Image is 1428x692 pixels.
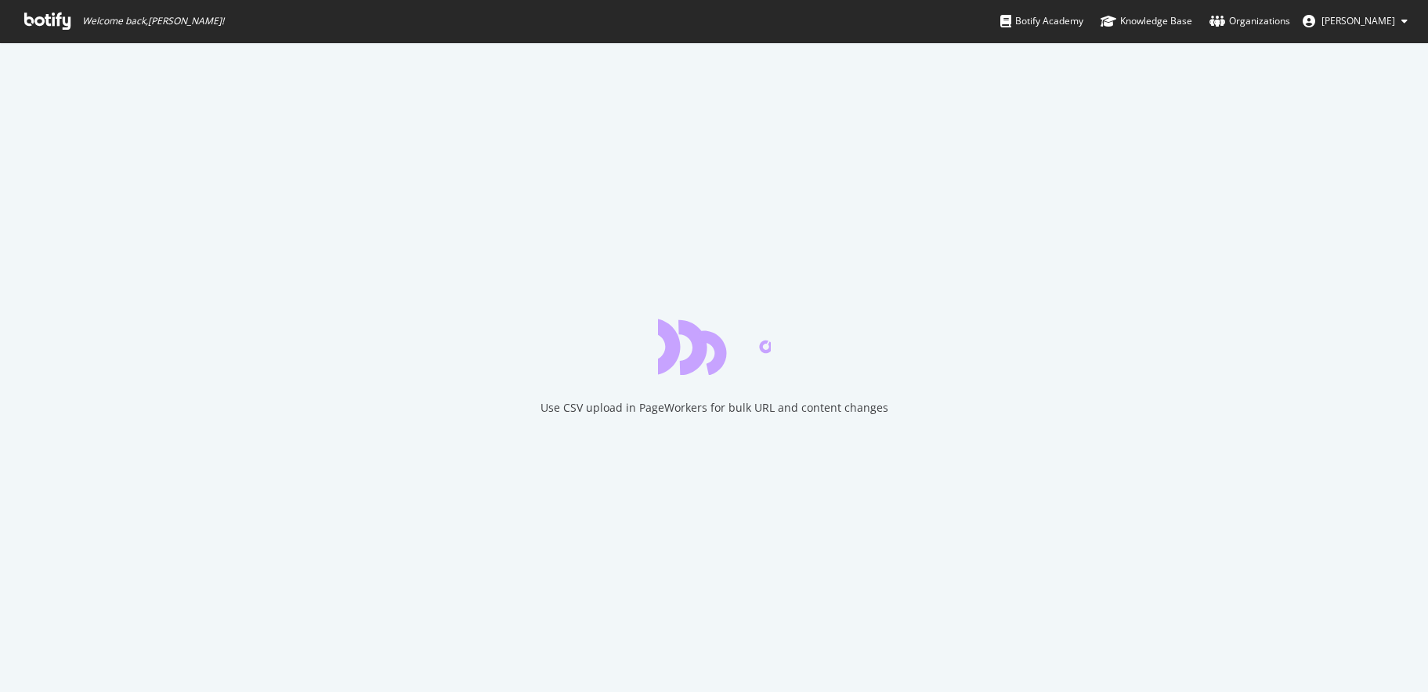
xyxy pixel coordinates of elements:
[1290,9,1420,34] button: [PERSON_NAME]
[82,15,224,27] span: Welcome back, [PERSON_NAME] !
[658,319,771,375] div: animation
[1321,14,1395,27] span: Scott Nickels
[1209,13,1290,29] div: Organizations
[1101,13,1192,29] div: Knowledge Base
[540,400,888,416] div: Use CSV upload in PageWorkers for bulk URL and content changes
[1000,13,1083,29] div: Botify Academy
